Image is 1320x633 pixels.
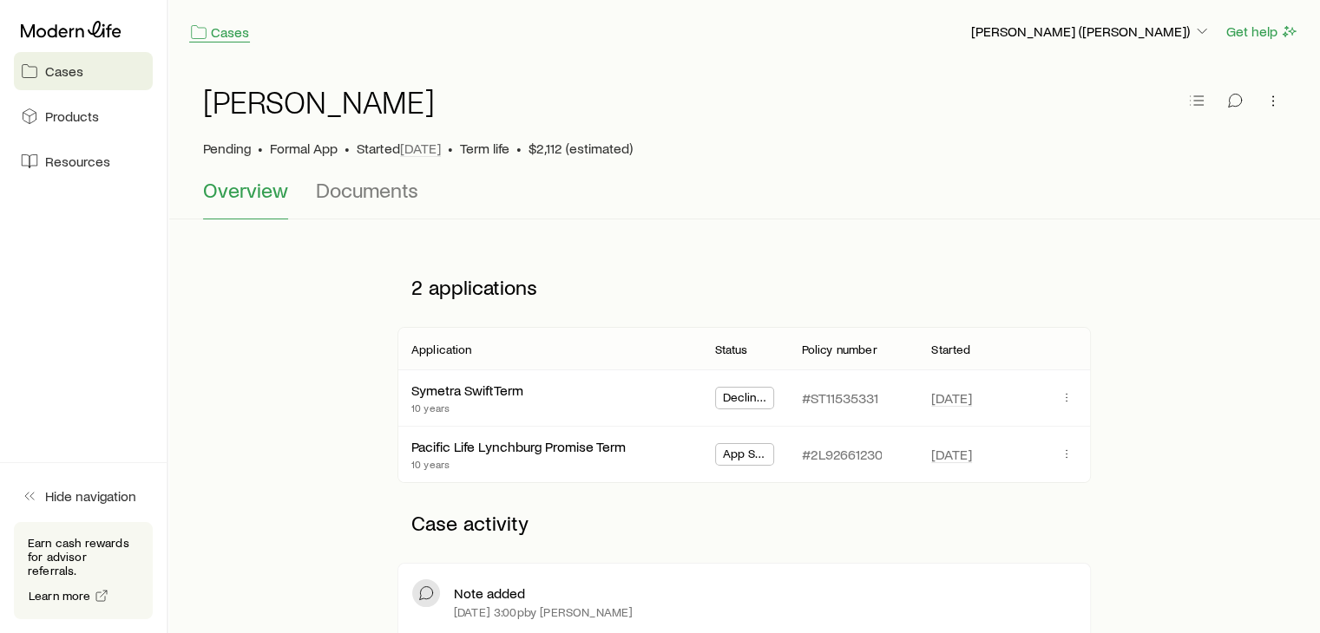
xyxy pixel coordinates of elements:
button: Hide navigation [14,477,153,515]
p: Earn cash rewards for advisor referrals. [28,536,139,578]
div: Case details tabs [203,178,1285,219]
button: [PERSON_NAME] ([PERSON_NAME]) [970,22,1212,42]
span: [DATE] [931,446,972,463]
a: Symetra SwiftTerm [411,382,523,398]
span: Term life [460,140,509,157]
p: 2 applications [397,261,1091,313]
div: Symetra SwiftTerm [411,382,523,400]
span: Formal App [270,140,338,157]
span: Hide navigation [45,487,136,505]
p: Started [931,343,970,356]
a: Resources [14,142,153,180]
span: Learn more [29,590,91,602]
span: • [345,140,350,157]
span: • [448,140,453,157]
p: Status [715,343,748,356]
span: Declined [723,390,767,408]
span: Products [45,108,99,125]
p: Policy number [801,343,877,356]
span: Cases [45,62,83,80]
span: Resources [45,153,110,170]
span: [DATE] [400,140,441,157]
a: Cases [189,23,250,42]
p: Application [411,343,472,356]
div: Pacific Life Lynchburg Promise Term [411,438,626,456]
span: App Submitted [723,447,767,465]
a: Products [14,97,153,135]
span: Overview [203,178,288,202]
p: #ST11535331 [801,389,877,407]
div: Earn cash rewards for advisor referrals.Learn more [14,522,153,619]
span: [DATE] [931,389,972,407]
p: [DATE] 3:00p by [PERSON_NAME] [454,605,633,619]
button: Get help [1225,22,1299,42]
p: 10 years [411,401,523,414]
p: #2L92661230 [801,446,882,463]
p: Note added [454,584,525,602]
p: Started [357,140,441,157]
p: 10 years [411,457,626,471]
span: • [258,140,263,157]
p: Pending [203,140,251,157]
span: • [516,140,522,157]
a: Pacific Life Lynchburg Promise Term [411,438,626,454]
p: [PERSON_NAME] ([PERSON_NAME]) [971,23,1211,40]
h1: [PERSON_NAME] [203,84,435,119]
p: Case activity [397,497,1091,549]
span: $2,112 (estimated) [529,140,633,157]
a: Cases [14,52,153,90]
span: Documents [316,178,418,202]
